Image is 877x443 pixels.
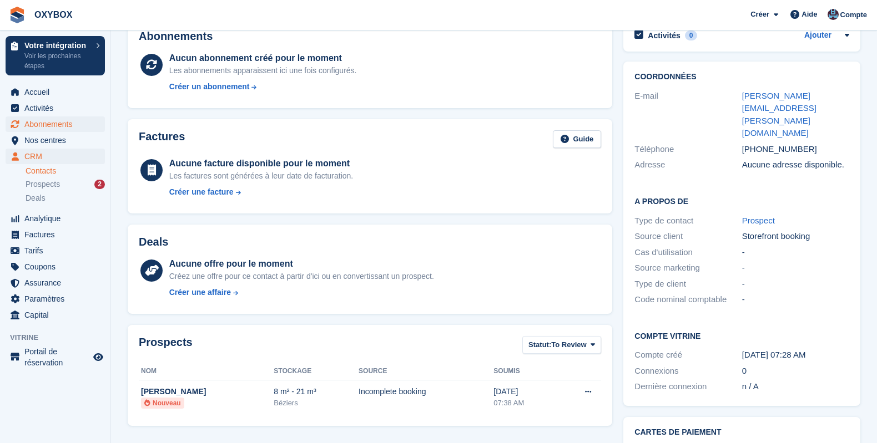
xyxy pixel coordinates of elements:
a: OXYBOX [30,6,77,24]
a: Créer une facture [169,186,354,198]
span: Nos centres [24,133,91,148]
span: Compte [840,9,867,21]
div: [PHONE_NUMBER] [742,143,849,156]
h2: Compte vitrine [634,330,849,341]
a: Boutique d'aperçu [92,350,105,364]
span: Tarifs [24,243,91,258]
div: Type de contact [634,215,742,227]
h2: Cartes de paiement [634,428,849,437]
span: Aide [802,9,817,20]
h2: Deals [139,236,168,248]
span: To Review [551,339,586,350]
a: menu [6,275,105,291]
div: Les factures sont générées à leur date de facturation. [169,170,354,182]
h2: Abonnements [139,30,601,43]
div: [DATE] 07:28 AM [742,349,849,361]
span: Abonnements [24,116,91,132]
span: Deals [26,193,46,203]
div: E-mail [634,90,742,140]
div: Créer une affaire [169,287,231,298]
div: Béziers [274,398,359,409]
div: Aucune facture disponible pour le moment [169,157,354,170]
div: Dernière connexion [634,380,742,393]
li: Nouveau [141,398,184,409]
div: - [742,246,849,259]
a: menu [6,307,105,323]
div: Code nominal comptable [634,293,742,306]
div: 0 [685,30,698,40]
div: Aucun abonnement créé pour le moment [169,52,357,65]
img: stora-icon-8386f47178a22dfd0bd8f6a31ec36ba5ce8667c1dd55bd0f319d3a0aa187defe.svg [9,7,26,23]
div: Compte créé [634,349,742,361]
span: Coupons [24,259,91,274]
a: menu [6,149,105,164]
div: Type de client [634,278,742,291]
a: menu [6,116,105,132]
span: Factures [24,227,91,242]
div: Connexions [634,365,742,378]
th: Stockage [274,363,359,380]
div: Créer un abonnement [169,81,250,93]
a: menu [6,243,105,258]
span: Portail de réservation [24,346,91,368]
th: Nom [139,363,274,380]
a: menu [6,291,105,307]
span: Créer [750,9,769,20]
div: Storefront booking [742,230,849,243]
span: Activités [24,100,91,116]
div: - [742,262,849,274]
div: 0 [742,365,849,378]
p: Votre intégration [24,42,90,49]
div: 8 m² - 21 m³ [274,386,359,398]
a: Prospect [742,216,775,225]
h2: Activités [648,30,680,40]
div: Créer une facture [169,186,234,198]
th: Source [359,363,493,380]
div: Aucune offre pour le moment [169,257,434,271]
span: Assurance [24,275,91,291]
div: n / A [742,380,849,393]
div: Source client [634,230,742,243]
div: - [742,293,849,306]
div: Téléphone [634,143,742,156]
div: Incomplete booking [359,386,493,398]
a: menu [6,259,105,274]
span: Paramètres [24,291,91,307]
a: menu [6,84,105,100]
a: menu [6,346,105,368]
th: Soumis [493,363,555,380]
span: Analytique [24,211,91,226]
span: Statut: [528,339,551,350]
a: Ajouter [804,29,831,42]
span: Capital [24,307,91,323]
div: Source marketing [634,262,742,274]
a: Créer une affaire [169,287,434,298]
a: Deals [26,192,105,204]
span: Vitrine [10,332,110,343]
h2: A propos de [634,195,849,206]
a: menu [6,227,105,242]
div: 2 [94,180,105,189]
h2: Factures [139,130,185,149]
div: 07:38 AM [493,398,555,409]
a: [PERSON_NAME][EMAIL_ADDRESS][PERSON_NAME][DOMAIN_NAME] [742,91,816,138]
a: Prospects 2 [26,179,105,190]
h2: Coordonnées [634,73,849,82]
div: Créez une offre pour ce contact à partir d'ici ou en convertissant un prospect. [169,271,434,282]
div: Aucune adresse disponible. [742,159,849,171]
div: - [742,278,849,291]
a: Guide [553,130,602,149]
p: Voir les prochaines étapes [24,51,90,71]
a: Créer un abonnement [169,81,357,93]
a: menu [6,100,105,116]
a: menu [6,211,105,226]
div: Cas d'utilisation [634,246,742,259]
span: Prospects [26,179,60,190]
h2: Prospects [139,336,193,357]
div: Les abonnements apparaissent ici une fois configurés. [169,65,357,77]
div: [PERSON_NAME] [141,386,274,398]
span: Accueil [24,84,91,100]
a: Contacts [26,166,105,176]
span: CRM [24,149,91,164]
button: Statut: To Review [522,336,601,354]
